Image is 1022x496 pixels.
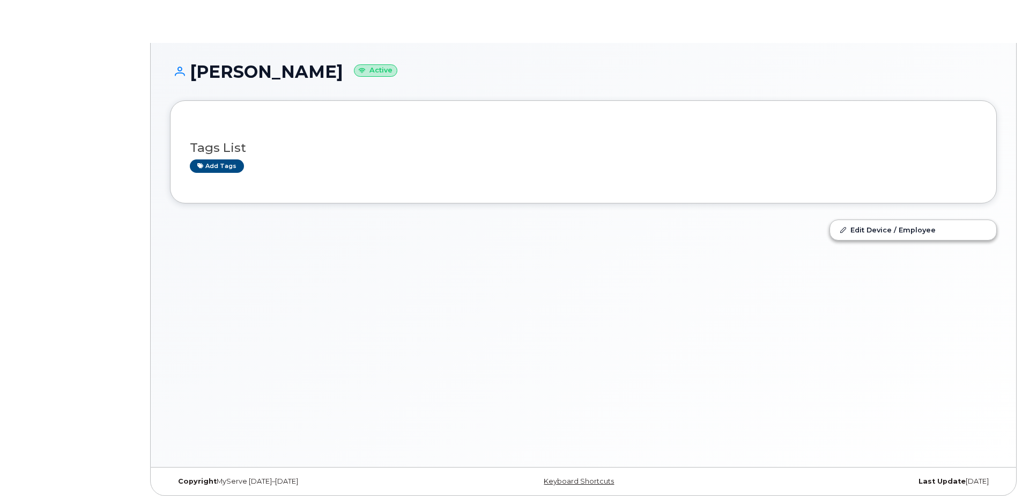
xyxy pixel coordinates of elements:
h1: [PERSON_NAME] [170,62,997,81]
div: MyServe [DATE]–[DATE] [170,477,446,486]
a: Add tags [190,159,244,173]
a: Keyboard Shortcuts [544,477,614,485]
div: [DATE] [721,477,997,486]
strong: Copyright [178,477,217,485]
small: Active [354,64,397,77]
h3: Tags List [190,141,977,155]
a: Edit Device / Employee [830,220,996,239]
strong: Last Update [919,477,966,485]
